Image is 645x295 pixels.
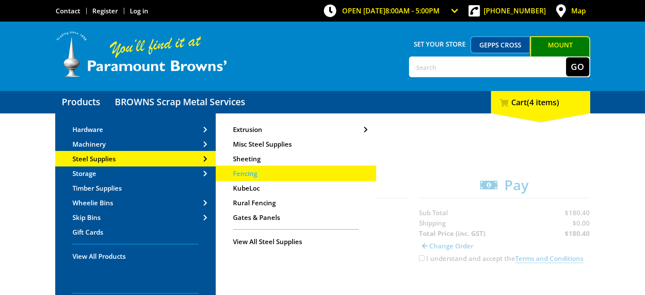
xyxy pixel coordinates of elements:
[527,97,559,107] span: (4 items)
[216,210,376,224] a: Go to the Gates & Panels page
[342,6,440,16] span: OPEN [DATE]
[409,36,471,52] span: Set your store
[130,6,148,15] a: Log in
[92,6,118,15] a: Go to the registration page
[233,140,292,148] span: Misc Steel Supplies
[55,196,216,210] a: Go to the Wheelie Bins page
[108,91,252,113] a: Go to the BROWNS Scrap Metal Services page
[72,169,96,178] span: Storage
[233,125,262,134] span: Extrusion
[410,57,566,76] input: Search
[72,154,116,163] span: Steel Supplies
[72,252,126,260] span: View All Products
[55,225,216,239] a: Go to the Gift Cards page
[216,235,376,248] a: Go to the Steel Supplies page
[233,213,280,222] span: Gates & Panels
[55,152,216,166] a: Go to the Steel Supplies page
[55,91,107,113] a: Go to the Products page
[216,137,376,151] a: Go to the Misc Steel Supplies page
[55,210,216,224] a: Go to the Skip Bins page
[55,30,228,78] img: Paramount Browns'
[233,154,261,163] span: Sheeting
[72,213,101,222] span: Skip Bins
[72,125,103,134] span: Hardware
[55,122,216,136] a: Go to the Hardware page
[216,152,376,166] a: Go to the Sheeting page
[385,6,440,16] span: 8:00am - 5:00pm
[216,181,376,195] a: Go to the KubeLoc page
[56,6,80,15] a: Go to the Contact page
[566,57,589,76] button: Go
[216,196,376,210] a: Go to the Rural Fencing page
[72,198,113,207] span: Wheelie Bins
[55,166,216,180] a: Go to the Storage page
[72,140,106,148] span: Machinery
[72,228,103,236] span: Gift Cards
[233,237,302,246] span: View All Steel Supplies
[530,36,590,69] a: Mount [PERSON_NAME]
[216,166,376,180] a: Go to the Fencing page
[233,198,276,207] span: Rural Fencing
[55,137,216,151] a: Go to the Machinery page
[470,36,530,53] a: Gepps Cross
[491,91,590,113] div: Cart
[72,184,122,192] span: Timber Supplies
[55,181,216,195] a: Go to the Timber Supplies page
[55,249,216,263] a: Go to the Products page
[233,184,260,192] span: KubeLoc
[233,169,257,178] span: Fencing
[216,122,376,136] a: Go to the Extrusion page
